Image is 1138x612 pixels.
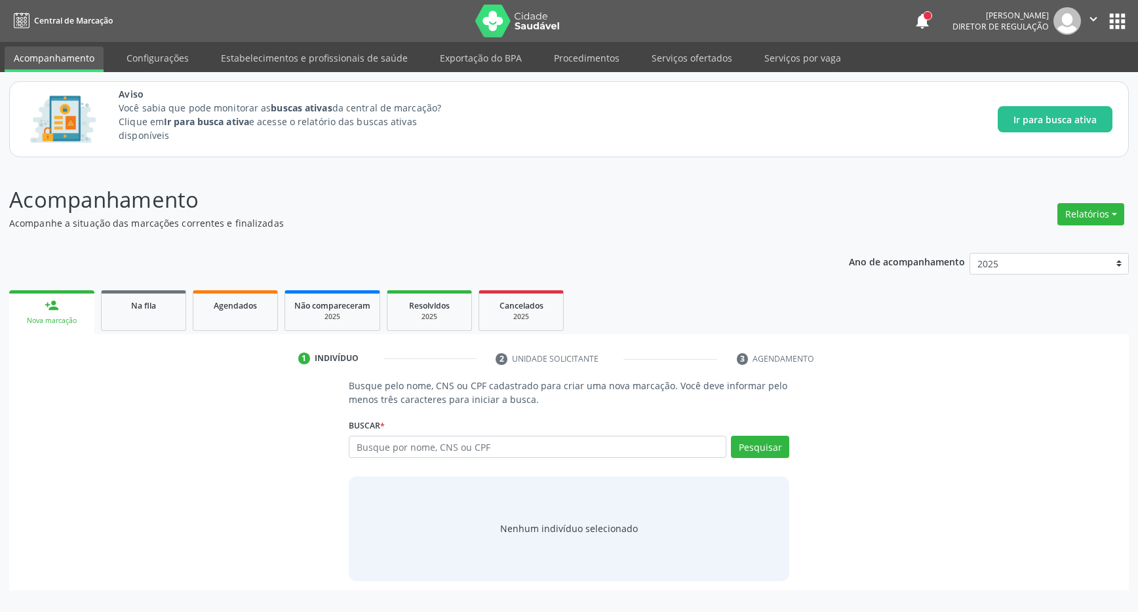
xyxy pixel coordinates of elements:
button:  [1081,7,1106,35]
span: Central de Marcação [34,15,113,26]
img: Imagem de CalloutCard [26,90,100,149]
div: 2025 [488,312,554,322]
p: Você sabia que pode monitorar as da central de marcação? Clique em e acesse o relatório das busca... [119,101,465,142]
button: Pesquisar [731,436,789,458]
a: Procedimentos [545,47,629,69]
button: notifications [913,12,932,30]
i:  [1086,12,1101,26]
div: 2025 [294,312,370,322]
strong: buscas ativas [271,102,332,114]
span: Resolvidos [409,300,450,311]
a: Estabelecimentos e profissionais de saúde [212,47,417,69]
a: Serviços ofertados [642,47,741,69]
button: Ir para busca ativa [998,106,1112,132]
span: Cancelados [500,300,543,311]
div: Nova marcação [18,316,85,326]
button: Relatórios [1057,203,1124,225]
div: person_add [45,298,59,313]
p: Acompanhamento [9,183,793,216]
input: Busque por nome, CNS ou CPF [349,436,726,458]
div: Nenhum indivíduo selecionado [500,522,638,535]
p: Busque pelo nome, CNS ou CPF cadastrado para criar uma nova marcação. Você deve informar pelo men... [349,379,789,406]
span: Diretor de regulação [952,21,1049,32]
div: [PERSON_NAME] [952,10,1049,21]
strong: Ir para busca ativa [164,115,249,128]
span: Ir para busca ativa [1013,113,1097,126]
p: Ano de acompanhamento [849,253,965,269]
p: Acompanhe a situação das marcações correntes e finalizadas [9,216,793,230]
span: Não compareceram [294,300,370,311]
button: apps [1106,10,1129,33]
span: Aviso [119,87,465,101]
div: 1 [298,353,310,364]
span: Agendados [214,300,257,311]
a: Acompanhamento [5,47,104,72]
div: Indivíduo [315,353,359,364]
label: Buscar [349,415,385,436]
a: Configurações [117,47,198,69]
a: Exportação do BPA [431,47,531,69]
div: 2025 [397,312,462,322]
img: img [1053,7,1081,35]
a: Serviços por vaga [755,47,850,69]
span: Na fila [131,300,156,311]
a: Central de Marcação [9,10,113,31]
